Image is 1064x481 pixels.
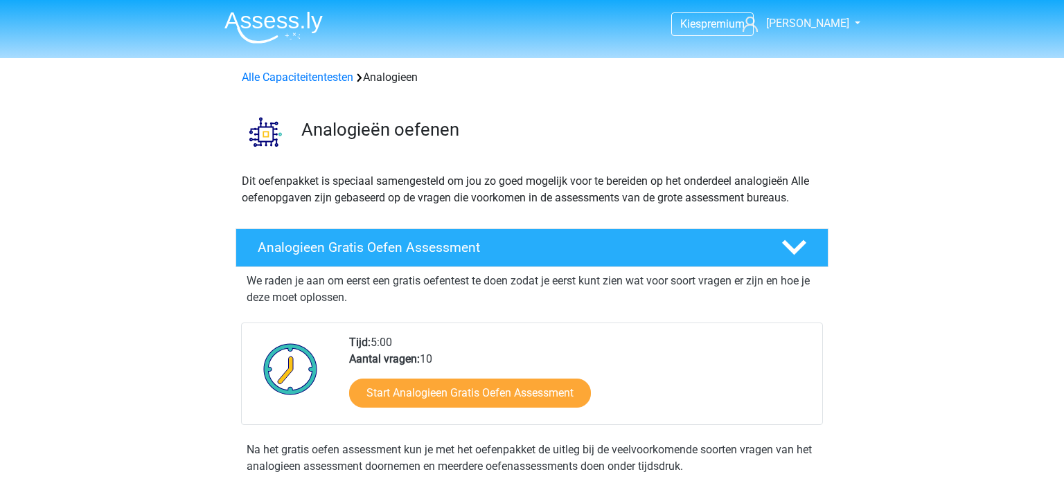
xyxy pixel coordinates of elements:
div: Analogieen [236,69,828,86]
p: Dit oefenpakket is speciaal samengesteld om jou zo goed mogelijk voor te bereiden op het onderdee... [242,173,822,206]
span: premium [701,17,745,30]
p: We raden je aan om eerst een gratis oefentest te doen zodat je eerst kunt zien wat voor soort vra... [247,273,817,306]
a: [PERSON_NAME] [737,15,851,32]
img: Assessly [224,11,323,44]
a: Start Analogieen Gratis Oefen Assessment [349,379,591,408]
h3: Analogieën oefenen [301,119,817,140]
div: Na het gratis oefen assessment kun je met het oefenpakket de uitleg bij de veelvoorkomende soorte... [241,442,823,475]
img: analogieen [236,102,295,161]
b: Tijd: [349,336,371,349]
a: Analogieen Gratis Oefen Assessment [230,228,834,267]
a: Kiespremium [672,15,753,33]
div: 5:00 10 [339,334,822,424]
span: [PERSON_NAME] [766,17,849,30]
img: Klok [256,334,326,403]
a: Alle Capaciteitentesten [242,71,353,84]
span: Kies [680,17,701,30]
h4: Analogieen Gratis Oefen Assessment [258,239,759,255]
b: Aantal vragen: [349,352,420,365]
